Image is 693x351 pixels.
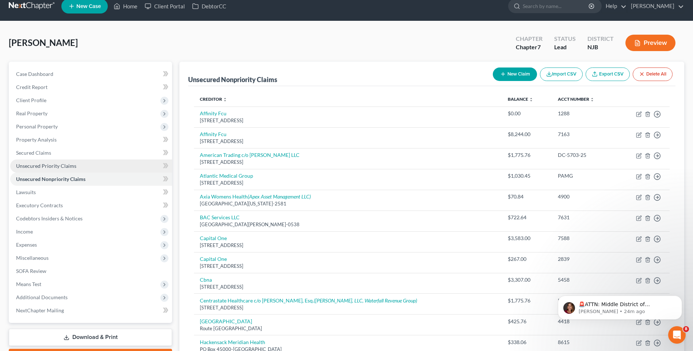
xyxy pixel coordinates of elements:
[16,307,64,313] span: NextChapter Mailing
[558,110,611,117] div: 1288
[493,67,537,81] button: New Claim
[558,193,611,200] div: 4900
[683,326,689,332] span: 8
[590,97,594,102] i: unfold_more
[200,117,496,124] div: [STREET_ADDRESS]
[508,255,546,263] div: $267.00
[537,43,541,50] span: 7
[10,81,172,94] a: Credit Report
[200,138,496,145] div: [STREET_ADDRESS]
[248,193,311,200] i: (Apex Asset Management LLC)
[10,133,172,146] a: Property Analysis
[508,110,546,117] div: $0.00
[200,152,300,158] a: American Trading c/o [PERSON_NAME] LLC
[200,325,496,332] div: Route [GEOGRAPHIC_DATA]
[558,339,611,346] div: 8615
[10,265,172,278] a: SOFA Review
[668,326,686,344] iframe: Intercom live chat
[10,159,172,173] a: Unsecured Priority Claims
[16,84,47,90] span: Credit Report
[558,214,611,221] div: 7631
[558,172,611,180] div: PAMG
[558,96,594,102] a: Acct Number unfold_more
[200,131,226,137] a: Affinity Fcu
[633,67,673,81] button: Delete All
[200,235,227,241] a: Capital One
[558,255,611,263] div: 2839
[586,67,630,81] a: Export CSV
[16,202,63,208] span: Executory Contracts
[9,329,172,346] a: Download & Print
[554,43,576,51] div: Lead
[587,35,614,43] div: District
[200,256,227,262] a: Capital One
[516,35,542,43] div: Chapter
[508,96,533,102] a: Balance unfold_more
[625,35,675,51] button: Preview
[200,159,496,166] div: [STREET_ADDRESS]
[16,71,53,77] span: Case Dashboard
[200,180,496,186] div: [STREET_ADDRESS]
[16,268,46,274] span: SOFA Review
[200,214,240,220] a: BAC Services LLC
[16,255,49,261] span: Miscellaneous
[200,263,496,270] div: [STREET_ADDRESS]
[508,318,546,325] div: $425.76
[558,235,611,242] div: 7588
[16,136,57,143] span: Property Analysis
[508,151,546,159] div: $1,775.76
[10,146,172,159] a: Secured Claims
[16,294,68,300] span: Additional Documents
[558,151,611,159] div: DC-5703-25
[188,75,277,84] div: Unsecured Nonpriority Claims
[508,276,546,283] div: $3,307.00
[200,304,496,311] div: [STREET_ADDRESS]
[10,199,172,212] a: Executory Contracts
[200,200,496,207] div: [GEOGRAPHIC_DATA][US_STATE]-2581
[200,283,496,290] div: [STREET_ADDRESS]
[16,97,46,103] span: Client Profile
[10,67,172,81] a: Case Dashboard
[16,163,76,169] span: Unsecured Priority Claims
[516,43,542,51] div: Chapter
[16,189,36,195] span: Lawsuits
[508,339,546,346] div: $338.06
[223,97,227,102] i: unfold_more
[200,96,227,102] a: Creditor unfold_more
[508,235,546,242] div: $3,583.00
[200,242,496,249] div: [STREET_ADDRESS]
[16,176,85,182] span: Unsecured Nonpriority Claims
[558,131,611,138] div: 7163
[547,280,693,331] iframe: Intercom notifications message
[76,4,101,9] span: New Case
[16,228,33,235] span: Income
[558,276,611,283] div: 5458
[200,277,212,283] a: Cbna
[508,193,546,200] div: $70.84
[200,339,265,345] a: Hackensack Meridian Health
[16,110,47,116] span: Real Property
[314,297,417,304] i: ([PERSON_NAME], LLC, Waterfall Revenue Group)
[16,242,37,248] span: Expenses
[16,123,58,130] span: Personal Property
[508,172,546,180] div: $1,030.45
[200,110,226,116] a: Affinity Fcu
[508,297,546,304] div: $1,775.76
[10,304,172,317] a: NextChapter Mailing
[508,131,546,138] div: $8,244.00
[200,221,496,228] div: [GEOGRAPHIC_DATA][PERSON_NAME]-0538
[16,281,41,287] span: Means Test
[540,67,583,81] button: Import CSV
[200,173,253,179] a: Atlantic Medical Group
[200,297,417,304] a: Centrastate Healthcare c/o [PERSON_NAME], Esq.([PERSON_NAME], LLC, Waterfall Revenue Group)
[10,173,172,186] a: Unsecured Nonpriority Claims
[200,318,252,324] a: [GEOGRAPHIC_DATA]
[529,97,533,102] i: unfold_more
[10,186,172,199] a: Lawsuits
[16,150,51,156] span: Secured Claims
[587,43,614,51] div: NJB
